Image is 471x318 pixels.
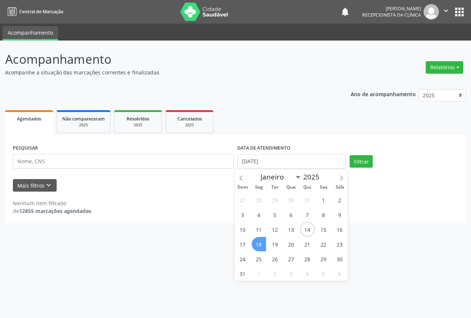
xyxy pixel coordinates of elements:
span: Agosto 6, 2025 [284,207,298,222]
input: Nome, CNS [13,154,234,169]
span: Resolvidos [127,116,149,122]
span: Agosto 3, 2025 [235,207,250,222]
input: Year [301,172,325,182]
span: Agosto 25, 2025 [252,252,266,266]
span: Agosto 27, 2025 [284,252,298,266]
span: Não compareceram [62,116,105,122]
span: Julho 29, 2025 [268,193,282,207]
button: notifications [340,7,350,17]
p: Ano de acompanhamento [351,89,416,98]
span: Dom [235,185,251,190]
span: Julho 30, 2025 [284,193,298,207]
label: DATA DE ATENDIMENTO [237,143,290,154]
span: Sáb [332,185,348,190]
span: Agosto 11, 2025 [252,222,266,237]
span: Agosto 14, 2025 [300,222,315,237]
span: Cancelados [177,116,202,122]
span: Agosto 5, 2025 [268,207,282,222]
label: PESQUISAR [13,143,38,154]
span: Seg [251,185,267,190]
span: Agosto 21, 2025 [300,237,315,251]
i: keyboard_arrow_down [45,181,53,189]
span: Agendados [17,116,41,122]
div: Nenhum item filtrado [13,199,91,207]
span: Agosto 20, 2025 [284,237,298,251]
span: Agosto 1, 2025 [316,193,331,207]
span: Setembro 6, 2025 [333,266,347,281]
span: Agosto 17, 2025 [235,237,250,251]
span: Agosto 4, 2025 [252,207,266,222]
span: Agosto 22, 2025 [316,237,331,251]
span: Agosto 8, 2025 [316,207,331,222]
span: Julho 28, 2025 [252,193,266,207]
p: Acompanhamento [5,50,327,69]
span: Agosto 13, 2025 [284,222,298,237]
span: Qui [299,185,315,190]
span: Sex [315,185,332,190]
button: Mais filtroskeyboard_arrow_down [13,179,57,192]
span: Setembro 5, 2025 [316,266,331,281]
strong: 12855 marcações agendadas [19,207,91,214]
div: 2025 [62,122,105,128]
span: Agosto 26, 2025 [268,252,282,266]
span: Agosto 16, 2025 [333,222,347,237]
span: Agosto 23, 2025 [333,237,347,251]
span: Qua [283,185,299,190]
img: img [424,4,439,20]
span: Agosto 9, 2025 [333,207,347,222]
i:  [442,7,450,15]
span: Agosto 18, 2025 [252,237,266,251]
span: Agosto 10, 2025 [235,222,250,237]
select: Month [257,172,301,182]
span: Agosto 30, 2025 [333,252,347,266]
span: Agosto 2, 2025 [333,193,347,207]
button: Filtrar [350,155,373,168]
span: Setembro 4, 2025 [300,266,315,281]
span: Setembro 1, 2025 [252,266,266,281]
button: Relatórios [426,61,463,74]
span: Agosto 7, 2025 [300,207,315,222]
a: Acompanhamento [3,26,58,41]
input: Selecione um intervalo [237,154,346,169]
div: 2025 [120,122,156,128]
span: Agosto 15, 2025 [316,222,331,237]
span: Agosto 28, 2025 [300,252,315,266]
div: 2025 [171,122,208,128]
div: de [13,207,91,215]
span: Agosto 31, 2025 [235,266,250,281]
span: Ter [267,185,283,190]
span: Agosto 12, 2025 [268,222,282,237]
button: apps [453,6,466,18]
span: Julho 31, 2025 [300,193,315,207]
div: [PERSON_NAME] [362,6,421,12]
span: Agosto 29, 2025 [316,252,331,266]
span: Setembro 3, 2025 [284,266,298,281]
span: Central de Marcação [19,8,63,15]
a: Central de Marcação [5,6,63,18]
span: Setembro 2, 2025 [268,266,282,281]
span: Agosto 24, 2025 [235,252,250,266]
span: Recepcionista da clínica [362,12,421,18]
span: Agosto 19, 2025 [268,237,282,251]
p: Acompanhe a situação das marcações correntes e finalizadas [5,69,327,76]
span: Julho 27, 2025 [235,193,250,207]
button:  [439,4,453,20]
